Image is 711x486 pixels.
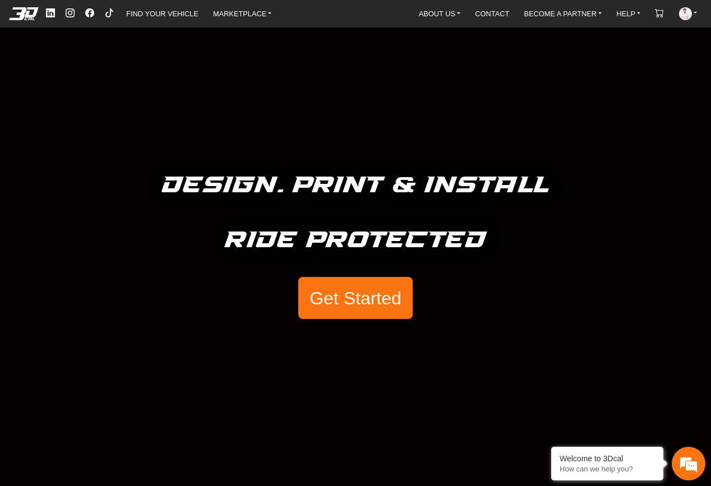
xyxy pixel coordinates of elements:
h5: Design. Print & Install [162,167,550,204]
a: MARKETPLACE [209,6,276,21]
a: HELP [612,6,645,21]
a: CONTACT [470,6,514,21]
button: Get Started [298,277,413,320]
div: Welcome to 3Dcal [560,454,655,463]
a: ABOUT US [414,6,465,21]
p: How can we help you? [560,465,655,473]
a: FIND YOUR VEHICLE [122,6,202,21]
a: BECOME A PARTNER [519,6,606,21]
h5: Ride Protected [225,222,487,259]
